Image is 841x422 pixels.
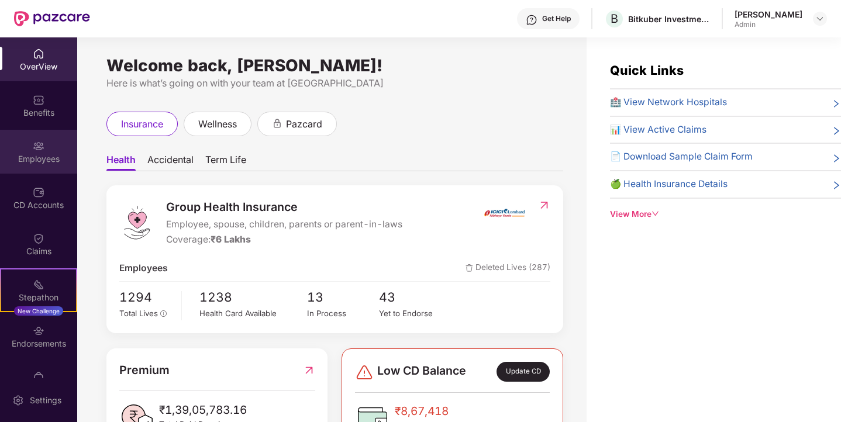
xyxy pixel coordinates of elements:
[166,233,402,247] div: Coverage:
[272,118,282,129] div: animation
[166,198,402,216] span: Group Health Insurance
[379,307,451,320] div: Yet to Endorse
[610,208,841,220] div: View More
[377,362,466,382] span: Low CD Balance
[395,402,475,420] span: ₹8,67,418
[379,288,451,307] span: 43
[147,154,194,171] span: Accidental
[199,288,307,307] span: 1238
[106,154,136,171] span: Health
[832,152,841,164] span: right
[307,307,379,320] div: In Process
[735,9,802,20] div: [PERSON_NAME]
[119,361,170,379] span: Premium
[33,186,44,198] img: svg+xml;base64,PHN2ZyBpZD0iQ0RfQWNjb3VudHMiIGRhdGEtbmFtZT0iQ0QgQWNjb3VudHMiIHhtbG5zPSJodHRwOi8vd3...
[832,98,841,110] span: right
[610,177,728,192] span: 🍏 Health Insurance Details
[33,325,44,337] img: svg+xml;base64,PHN2ZyBpZD0iRW5kb3JzZW1lbnRzIiB4bWxucz0iaHR0cDovL3d3dy53My5vcmcvMjAwMC9zdmciIHdpZH...
[14,11,90,26] img: New Pazcare Logo
[526,14,537,26] img: svg+xml;base64,PHN2ZyBpZD0iSGVscC0zMngzMiIgeG1sbnM9Imh0dHA6Ly93d3cudzMub3JnLzIwMDAvc3ZnIiB3aWR0aD...
[610,123,706,137] span: 📊 View Active Claims
[482,198,526,227] img: insurerIcon
[199,307,307,320] div: Health Card Available
[652,210,660,218] span: down
[355,363,374,382] img: svg+xml;base64,PHN2ZyBpZD0iRGFuZ2VyLTMyeDMyIiB4bWxucz0iaHR0cDovL3d3dy53My5vcmcvMjAwMC9zdmciIHdpZH...
[610,63,684,78] span: Quick Links
[159,401,247,418] span: ₹1,39,05,783.16
[33,279,44,290] img: svg+xml;base64,PHN2ZyB4bWxucz0iaHR0cDovL3d3dy53My5vcmcvMjAwMC9zdmciIHdpZHRoPSIyMSIgaGVpZ2h0PSIyMC...
[466,261,550,276] span: Deleted Lives (287)
[33,140,44,152] img: svg+xml;base64,PHN2ZyBpZD0iRW1wbG95ZWVzIiB4bWxucz0iaHR0cDovL3d3dy53My5vcmcvMjAwMC9zdmciIHdpZHRoPS...
[14,306,63,316] div: New Challenge
[119,205,154,240] img: logo
[832,179,841,192] span: right
[610,95,727,110] span: 🏥 View Network Hospitals
[33,233,44,244] img: svg+xml;base64,PHN2ZyBpZD0iQ2xhaW0iIHhtbG5zPSJodHRwOi8vd3d3LnczLm9yZy8yMDAwL3N2ZyIgd2lkdGg9IjIwIi...
[121,117,163,132] span: insurance
[119,288,173,307] span: 1294
[286,117,322,132] span: pazcard
[466,264,473,272] img: deleteIcon
[211,234,251,245] span: ₹6 Lakhs
[166,217,402,232] span: Employee, spouse, children, parents or parent-in-laws
[497,362,550,382] div: Update CD
[119,261,168,276] span: Employees
[1,292,76,303] div: Stepathon
[303,361,315,379] img: RedirectIcon
[26,395,65,406] div: Settings
[33,371,44,383] img: svg+xml;base64,PHN2ZyBpZD0iTXlfT3JkZXJzIiBkYXRhLW5hbWU9Ik15IE9yZGVycyIgeG1sbnM9Imh0dHA6Ly93d3cudz...
[610,150,753,164] span: 📄 Download Sample Claim Form
[307,288,379,307] span: 13
[735,20,802,29] div: Admin
[198,117,237,132] span: wellness
[106,61,563,70] div: Welcome back, [PERSON_NAME]!
[538,199,550,211] img: RedirectIcon
[542,14,571,23] div: Get Help
[628,13,710,25] div: Bitkuber Investments Pvt Limited
[205,154,246,171] span: Term Life
[106,76,563,91] div: Here is what’s going on with your team at [GEOGRAPHIC_DATA]
[33,48,44,60] img: svg+xml;base64,PHN2ZyBpZD0iSG9tZSIgeG1sbnM9Imh0dHA6Ly93d3cudzMub3JnLzIwMDAvc3ZnIiB3aWR0aD0iMjAiIG...
[119,309,158,318] span: Total Lives
[33,94,44,106] img: svg+xml;base64,PHN2ZyBpZD0iQmVuZWZpdHMiIHhtbG5zPSJodHRwOi8vd3d3LnczLm9yZy8yMDAwL3N2ZyIgd2lkdGg9Ij...
[832,125,841,137] span: right
[611,12,618,26] span: B
[12,395,24,406] img: svg+xml;base64,PHN2ZyBpZD0iU2V0dGluZy0yMHgyMCIgeG1sbnM9Imh0dHA6Ly93d3cudzMub3JnLzIwMDAvc3ZnIiB3aW...
[815,14,825,23] img: svg+xml;base64,PHN2ZyBpZD0iRHJvcGRvd24tMzJ4MzIiIHhtbG5zPSJodHRwOi8vd3d3LnczLm9yZy8yMDAwL3N2ZyIgd2...
[160,310,167,317] span: info-circle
